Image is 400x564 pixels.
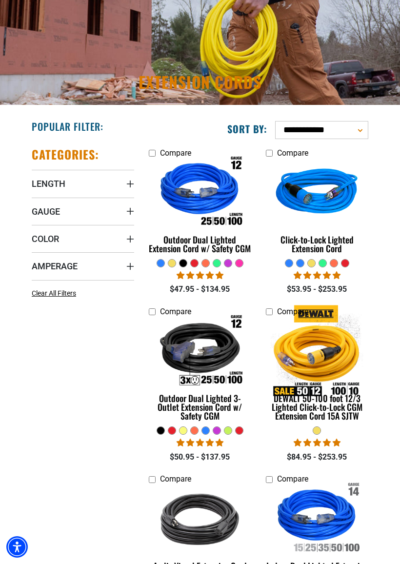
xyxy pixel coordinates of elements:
span: Compare [160,148,191,158]
span: 4.84 stars [294,438,340,447]
div: $50.95 - $137.95 [149,451,251,463]
span: 4.80 stars [177,438,223,447]
div: $84.95 - $253.95 [266,451,368,463]
div: $53.95 - $253.95 [266,283,368,295]
span: Compare [160,307,191,316]
a: Outdoor Dual Lighted 3-Outlet Extension Cord w/ Safety CGM Outdoor Dual Lighted 3-Outlet Extensio... [149,321,251,426]
div: Click-to-Lock Lighted Extension Cord [266,235,368,253]
span: Length [32,178,65,189]
h2: Categories: [32,147,99,162]
span: Compare [277,307,308,316]
span: 4.83 stars [177,271,223,280]
a: DEWALT 50-100 foot 12/3 Lighted Click-to-Lock CGM Extension Cord 15A SJTW DEWALT 50-100 foot 12/3... [266,321,368,426]
summary: Length [32,170,134,197]
summary: Color [32,225,134,252]
img: Outdoor Dual Lighted Extension Cord w/ Safety CGM [148,147,252,240]
span: Amperage [32,261,78,272]
img: blue [265,147,369,240]
div: Outdoor Dual Lighted 3-Outlet Extension Cord w/ Safety CGM [149,394,251,420]
h1: Extension Cords [32,74,368,90]
span: 4.87 stars [294,271,340,280]
label: Sort by: [227,122,267,135]
div: Accessibility Menu [6,536,28,558]
a: Outdoor Dual Lighted Extension Cord w/ Safety CGM Outdoor Dual Lighted Extension Cord w/ Safety CGM [149,162,251,259]
summary: Amperage [32,252,134,280]
div: Outdoor Dual Lighted Extension Cord w/ Safety CGM [149,235,251,253]
img: Outdoor Dual Lighted 3-Outlet Extension Cord w/ Safety CGM [148,305,252,398]
span: Compare [277,474,308,483]
h2: Popular Filter: [32,120,103,133]
span: Color [32,233,59,244]
span: Compare [160,474,191,483]
span: Clear All Filters [32,289,76,297]
summary: Gauge [32,198,134,225]
div: $47.95 - $134.95 [149,283,251,295]
div: DEWALT 50-100 foot 12/3 Lighted Click-to-Lock CGM Extension Cord 15A SJTW [266,394,368,420]
a: Clear All Filters [32,288,80,299]
img: DEWALT 50-100 foot 12/3 Lighted Click-to-Lock CGM Extension Cord 15A SJTW [265,305,369,398]
a: blue Click-to-Lock Lighted Extension Cord [266,162,368,259]
span: Compare [277,148,308,158]
span: Gauge [32,206,60,217]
